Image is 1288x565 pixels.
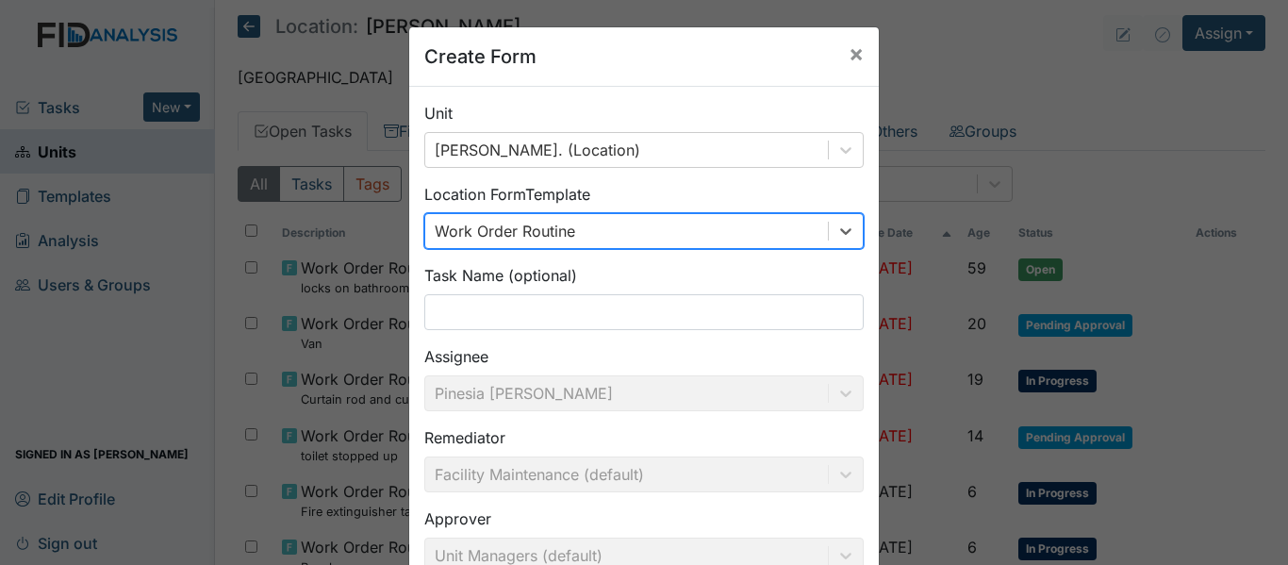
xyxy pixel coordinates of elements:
label: Unit [424,102,453,125]
label: Location Form Template [424,183,590,206]
label: Assignee [424,345,488,368]
div: [PERSON_NAME]. (Location) [435,139,640,161]
h5: Create Form [424,42,537,71]
label: Task Name (optional) [424,264,577,287]
div: Work Order Routine [435,220,575,242]
span: × [849,40,864,67]
button: Close [834,27,879,80]
label: Remediator [424,426,505,449]
label: Approver [424,507,491,530]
